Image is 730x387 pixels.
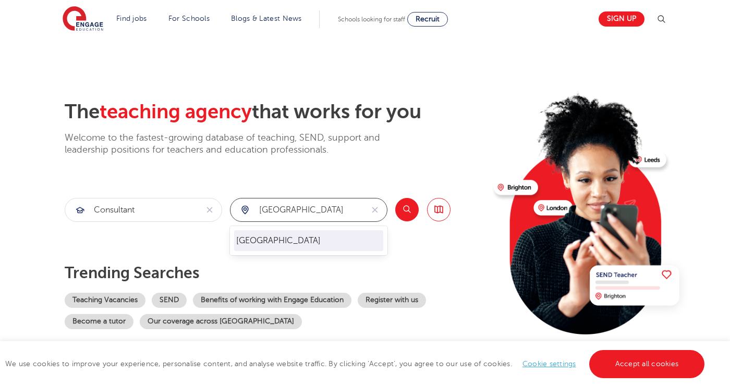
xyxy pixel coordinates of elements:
[100,101,252,123] span: teaching agency
[152,293,187,308] a: SEND
[599,11,644,27] a: Sign up
[65,314,133,329] a: Become a tutor
[363,198,387,221] button: Clear
[168,15,210,22] a: For Schools
[234,230,383,251] ul: Submit
[230,198,387,222] div: Submit
[589,350,705,378] a: Accept all cookies
[140,314,302,329] a: Our coverage across [GEOGRAPHIC_DATA]
[395,198,419,221] button: Search
[65,132,409,156] p: Welcome to the fastest-growing database of teaching, SEND, support and leadership positions for t...
[416,15,440,23] span: Recruit
[522,360,576,368] a: Cookie settings
[234,230,383,251] li: [GEOGRAPHIC_DATA]
[65,264,485,282] p: Trending searches
[193,293,351,308] a: Benefits of working with Engage Education
[198,198,222,221] button: Clear
[338,16,405,23] span: Schools looking for staff
[231,15,302,22] a: Blogs & Latest News
[116,15,147,22] a: Find jobs
[65,100,485,124] h2: The that works for you
[407,12,448,27] a: Recruit
[65,293,145,308] a: Teaching Vacancies
[65,198,222,222] div: Submit
[230,198,363,221] input: Submit
[63,6,103,32] img: Engage Education
[358,293,426,308] a: Register with us
[5,360,707,368] span: We use cookies to improve your experience, personalise content, and analyse website traffic. By c...
[65,198,198,221] input: Submit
